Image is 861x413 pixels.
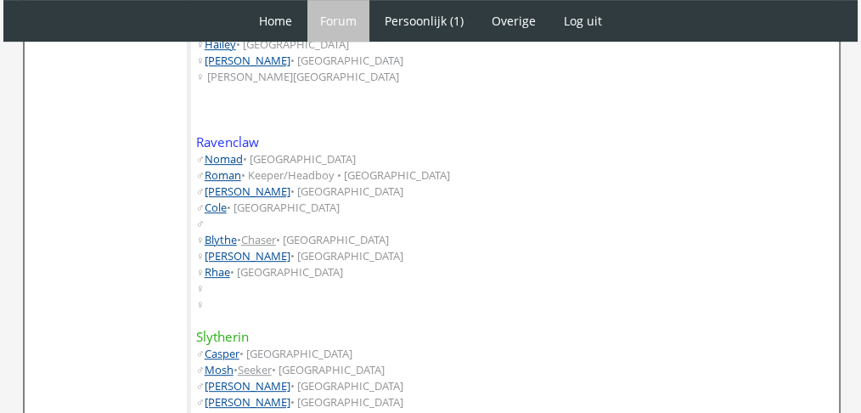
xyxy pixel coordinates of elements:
[205,264,230,280] a: Rhae
[205,167,241,183] a: Roman
[205,378,290,393] a: [PERSON_NAME]
[205,232,237,247] a: Blythe
[205,37,236,52] a: Hailey
[205,394,290,410] a: [PERSON_NAME]
[205,184,290,199] a: [PERSON_NAME]
[205,200,227,215] a: Cole
[238,362,272,377] u: Seeker
[205,248,290,263] a: [PERSON_NAME]
[205,346,239,361] a: Casper
[196,328,249,345] span: Slytherin
[205,151,243,167] a: Nomad
[196,133,259,150] span: Ravenclaw
[205,53,290,68] a: [PERSON_NAME]
[241,232,276,247] u: Chaser
[205,362,234,377] a: Mosh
